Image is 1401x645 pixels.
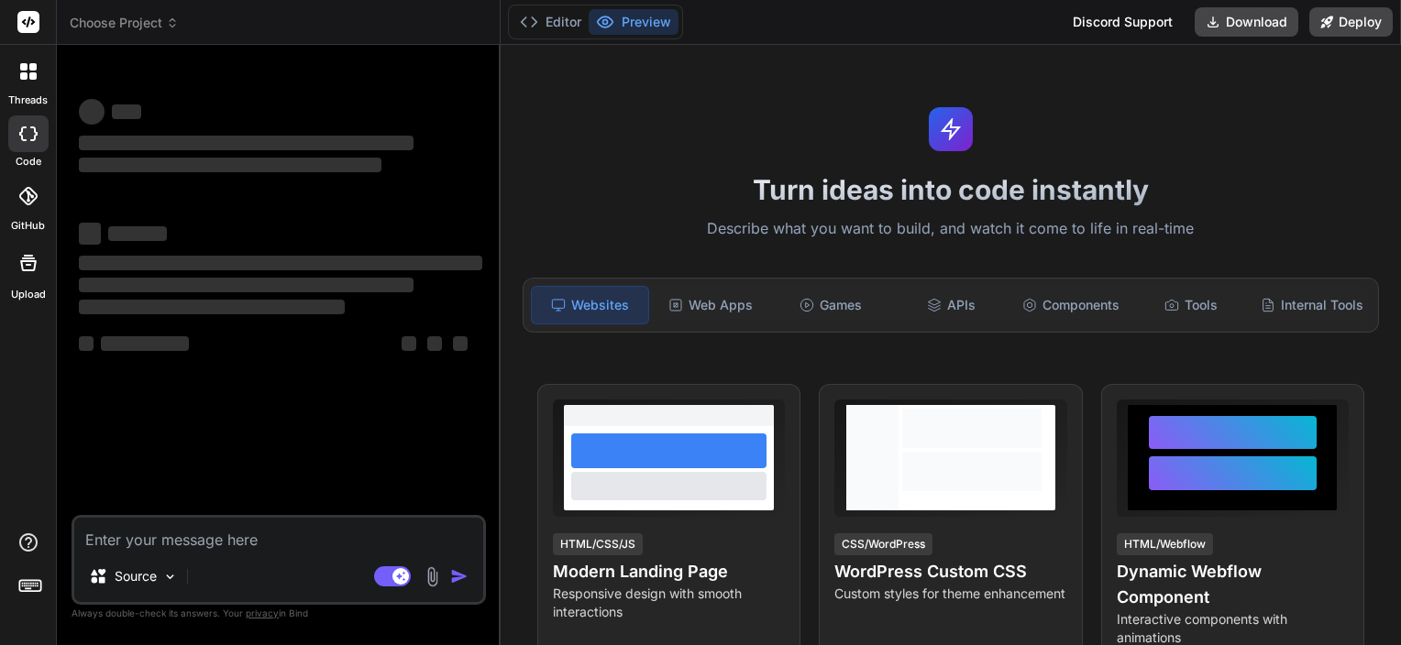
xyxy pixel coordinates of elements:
[773,286,889,324] div: Games
[79,300,345,314] span: ‌
[79,99,105,125] span: ‌
[112,104,141,119] span: ‌
[553,533,643,555] div: HTML/CSS/JS
[531,286,649,324] div: Websites
[11,218,45,234] label: GitHub
[1013,286,1130,324] div: Components
[101,336,189,351] span: ‌
[513,9,589,35] button: Editor
[162,569,178,585] img: Pick Models
[427,336,442,351] span: ‌
[1195,7,1298,37] button: Download
[512,173,1390,206] h1: Turn ideas into code instantly
[16,154,41,169] label: code
[108,226,167,241] span: ‌
[834,585,1066,603] p: Custom styles for theme enhancement
[402,336,416,351] span: ‌
[653,286,769,324] div: Web Apps
[1117,559,1349,610] h4: Dynamic Webflow Component
[79,223,101,245] span: ‌
[72,605,486,622] p: Always double-check its answers. Your in Bind
[589,9,678,35] button: Preview
[79,136,414,150] span: ‌
[1062,7,1184,37] div: Discord Support
[893,286,1009,324] div: APIs
[422,566,443,587] img: attachment
[1117,533,1213,555] div: HTML/Webflow
[79,256,482,270] span: ‌
[11,287,46,302] label: Upload
[553,559,785,585] h4: Modern Landing Page
[1309,7,1393,37] button: Deploy
[79,336,94,351] span: ‌
[834,533,932,555] div: CSS/WordPress
[115,567,157,585] p: Source
[1133,286,1250,324] div: Tools
[79,158,381,172] span: ‌
[70,14,179,32] span: Choose Project
[834,559,1066,585] h4: WordPress Custom CSS
[453,336,468,351] span: ‌
[8,93,48,108] label: threads
[450,567,469,585] img: icon
[553,585,785,621] p: Responsive design with smooth interactions
[1253,286,1371,324] div: Internal Tools
[512,217,1390,241] p: Describe what you want to build, and watch it come to life in real-time
[79,278,414,292] span: ‌
[246,607,279,618] span: privacy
